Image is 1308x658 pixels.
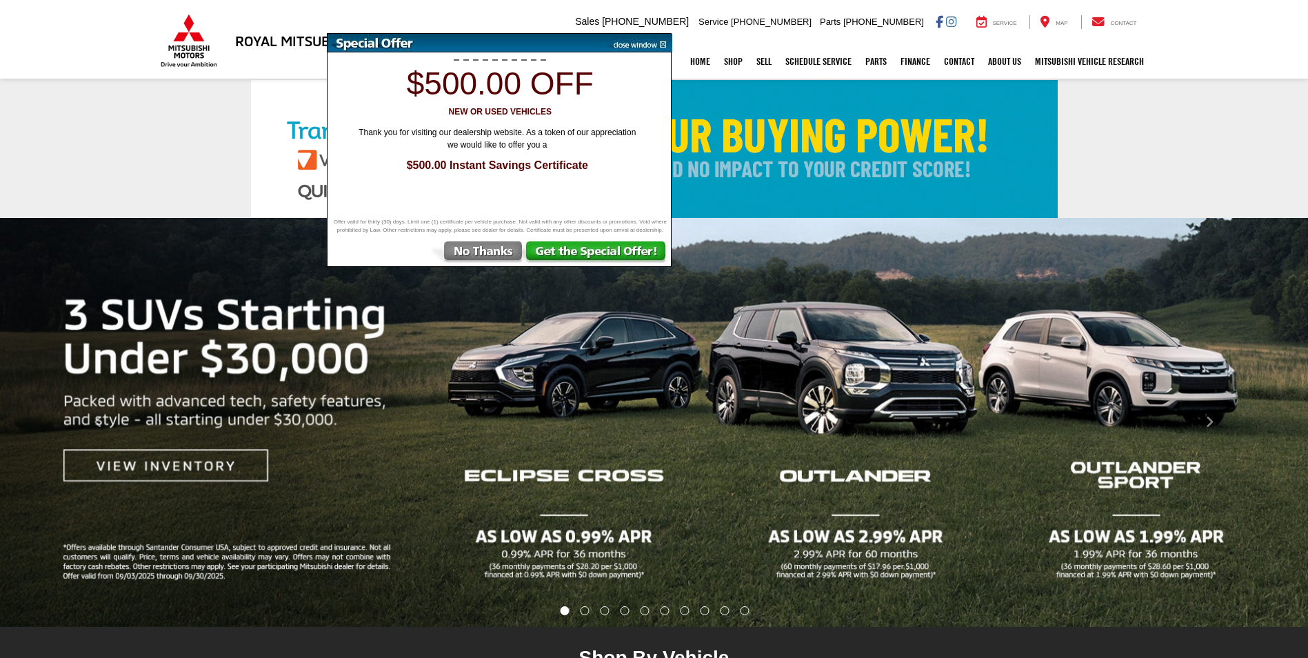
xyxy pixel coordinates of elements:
[894,44,937,79] a: Finance
[158,14,220,68] img: Mitsubishi
[740,606,749,615] li: Go to slide number 10.
[335,66,665,101] h1: $500.00 off
[717,44,749,79] a: Shop
[731,17,812,27] span: [PHONE_NUMBER]
[1056,20,1067,26] span: Map
[331,218,669,235] span: Offer valid for thirty (30) days. Limit one (1) certificate per vehicle purchase. Not valid with ...
[683,44,717,79] a: Home
[235,33,356,48] h3: Royal Mitsubishi
[342,158,652,174] span: $500.00 Instant Savings Certificate
[1028,44,1151,79] a: Mitsubishi Vehicle Research
[778,44,858,79] a: Schedule Service: Opens in a new tab
[1111,246,1308,599] button: Click to view next picture.
[251,80,1058,218] img: Check Your Buying Power
[660,606,669,615] li: Go to slide number 6.
[937,44,981,79] a: Contact
[641,606,650,615] li: Go to slide number 5.
[621,606,630,615] li: Go to slide number 4.
[749,44,778,79] a: Sell
[602,16,689,27] span: [PHONE_NUMBER]
[680,606,689,615] li: Go to slide number 7.
[335,108,665,117] h3: New or Used Vehicles
[981,44,1028,79] a: About Us
[328,34,603,52] img: Special Offer
[349,127,645,150] span: Thank you for visiting our dealership website. As a token of our appreciation we would like to of...
[1110,20,1136,26] span: Contact
[936,16,943,27] a: Facebook: Click to visit our Facebook page
[966,15,1027,29] a: Service
[575,16,599,27] span: Sales
[698,17,728,27] span: Service
[560,606,569,615] li: Go to slide number 1.
[525,241,671,266] img: Get the Special Offer
[1081,15,1147,29] a: Contact
[946,16,956,27] a: Instagram: Click to visit our Instagram page
[429,241,525,266] img: No Thanks, Continue to Website
[843,17,924,27] span: [PHONE_NUMBER]
[1029,15,1078,29] a: Map
[581,606,590,615] li: Go to slide number 2.
[993,20,1017,26] span: Service
[820,17,841,27] span: Parts
[858,44,894,79] a: Parts: Opens in a new tab
[700,606,709,615] li: Go to slide number 8.
[601,606,610,615] li: Go to slide number 3.
[603,34,672,52] img: close window
[720,606,729,615] li: Go to slide number 9.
